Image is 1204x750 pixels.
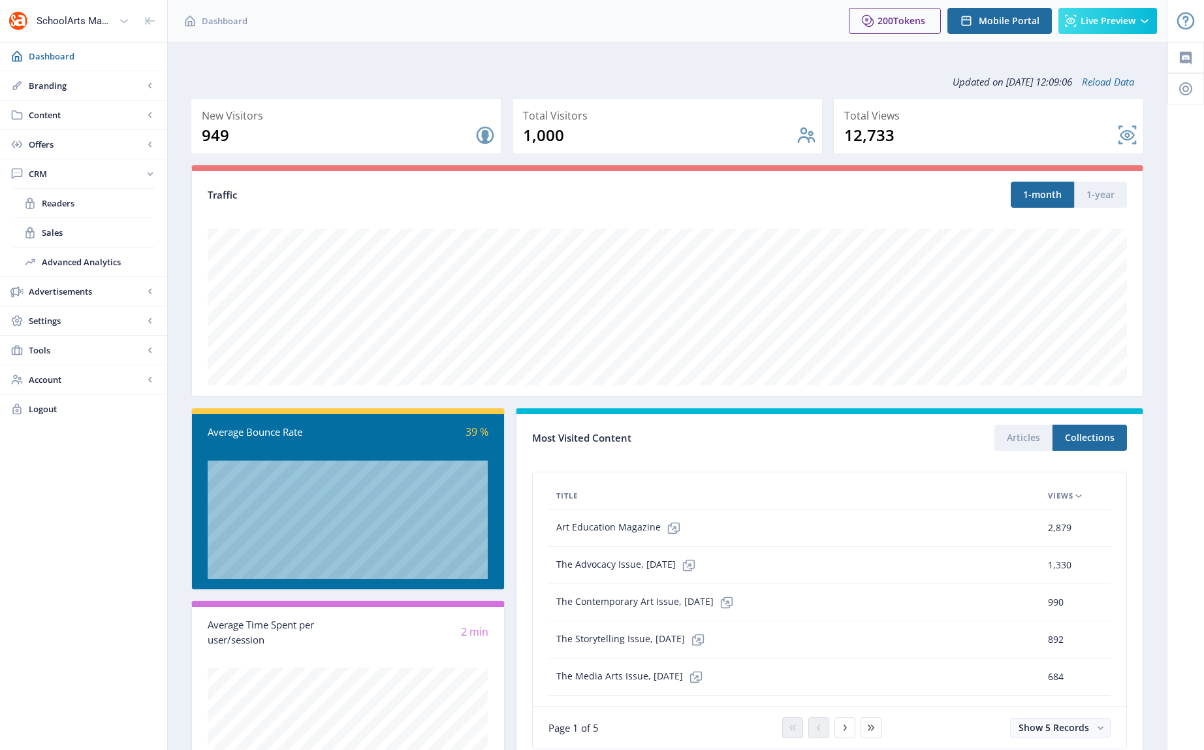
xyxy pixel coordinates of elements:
div: Average Bounce Rate [208,425,348,440]
div: Updated on [DATE] 12:09:06 [191,65,1144,98]
a: Sales [13,218,154,247]
span: The Contemporary Art Issue, [DATE] [556,589,740,615]
span: Tokens [893,14,925,27]
div: 949 [202,125,475,146]
span: Views [1048,488,1073,504]
span: Branding [29,79,144,92]
span: The Media Arts Issue, [DATE] [556,664,709,690]
span: Sales [42,226,154,239]
a: Advanced Analytics [13,248,154,276]
div: 1,000 [523,125,796,146]
span: Offers [29,138,144,151]
span: Settings [29,314,144,327]
span: 892 [1048,632,1064,647]
div: Traffic [208,187,667,203]
span: Readers [42,197,154,210]
span: Account [29,373,144,386]
img: properties.app_icon.png [8,10,29,31]
div: New Visitors [202,106,496,125]
div: 2 min [348,625,488,640]
a: Reload Data [1072,75,1134,88]
span: Tools [29,344,144,357]
button: Articles [994,425,1053,451]
button: 1-month [1011,182,1074,208]
div: Total Views [844,106,1138,125]
span: Advertisements [29,285,144,298]
span: Dashboard [202,14,247,27]
div: Total Visitors [523,106,817,125]
span: Content [29,108,144,122]
span: Advanced Analytics [42,255,154,269]
span: The Advocacy Issue, [DATE] [556,552,702,578]
div: Most Visited Content [532,428,830,448]
div: 12,733 [844,125,1117,146]
span: Title [556,488,578,504]
div: Average Time Spent per user/session [208,617,348,647]
div: SchoolArts Magazine [37,7,114,35]
span: Logout [29,402,157,416]
button: Mobile Portal [947,8,1052,34]
span: Art Education Magazine [556,515,687,541]
span: Mobile Portal [979,16,1039,26]
span: The Storytelling Issue, [DATE] [556,627,711,653]
a: Readers [13,189,154,218]
span: Dashboard [29,50,157,63]
span: CRM [29,167,144,180]
span: 1,330 [1048,557,1071,573]
span: 684 [1048,669,1064,685]
button: 200Tokens [849,8,941,34]
span: 39 % [466,425,488,439]
span: Live Preview [1081,16,1135,26]
span: 2,879 [1048,520,1071,536]
button: 1-year [1074,182,1127,208]
span: 990 [1048,595,1064,610]
button: Live Preview [1058,8,1157,34]
button: Collections [1053,425,1127,451]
